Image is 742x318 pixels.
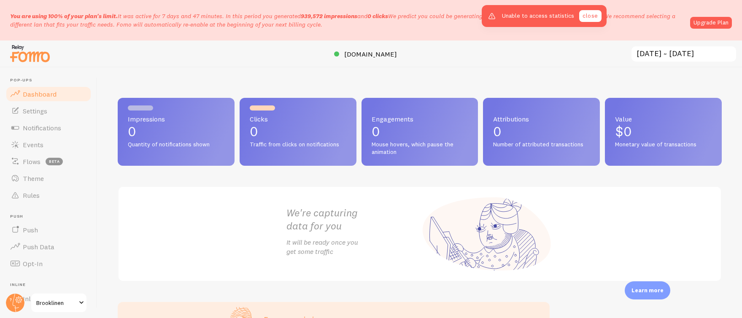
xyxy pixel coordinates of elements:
[250,116,346,122] span: Clicks
[23,107,47,115] span: Settings
[23,124,61,132] span: Notifications
[5,153,92,170] a: Flows beta
[286,206,420,232] h2: We're capturing data for you
[615,141,712,148] span: Monetary value of transactions
[128,141,224,148] span: Quantity of notifications shown
[250,141,346,148] span: Traffic from clicks on notifications
[23,157,40,166] span: Flows
[690,17,732,29] a: Upgrade Plan
[493,116,590,122] span: Attributions
[493,141,590,148] span: Number of attributed transactions
[23,294,39,303] span: Inline
[625,281,670,299] div: Learn more
[10,214,92,219] span: Push
[250,125,346,138] p: 0
[579,10,601,22] a: close
[5,221,92,238] a: Push
[23,226,38,234] span: Push
[36,298,76,308] span: Brooklinen
[23,174,44,183] span: Theme
[372,125,468,138] p: 0
[301,12,357,20] b: 939,572 impressions
[5,119,92,136] a: Notifications
[30,293,87,313] a: Brooklinen
[23,90,57,98] span: Dashboard
[5,102,92,119] a: Settings
[128,125,224,138] p: 0
[372,116,468,122] span: Engagements
[10,78,92,83] span: Pop-ups
[482,5,606,27] div: Unable to access statistics
[301,12,388,20] span: and
[10,12,685,29] p: It was active for 7 days and 47 minutes. In this period you generated We predict you could be gen...
[23,259,43,268] span: Opt-In
[23,140,43,149] span: Events
[372,141,468,156] span: Mouse hovers, which pause the animation
[5,86,92,102] a: Dashboard
[615,123,632,140] span: $0
[46,158,63,165] span: beta
[367,12,388,20] b: 0 clicks
[493,125,590,138] p: 0
[5,170,92,187] a: Theme
[23,243,54,251] span: Push Data
[631,286,664,294] p: Learn more
[286,237,420,257] p: It will be ready once you get some traffic
[5,290,92,307] a: Inline
[615,116,712,122] span: Value
[5,255,92,272] a: Opt-In
[5,187,92,204] a: Rules
[10,282,92,288] span: Inline
[9,43,51,64] img: fomo-relay-logo-orange.svg
[23,191,40,199] span: Rules
[128,116,224,122] span: Impressions
[10,12,118,20] span: You are using 100% of your plan's limit.
[5,238,92,255] a: Push Data
[5,136,92,153] a: Events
